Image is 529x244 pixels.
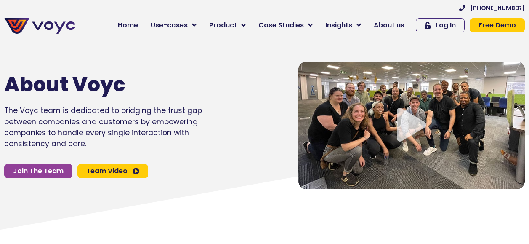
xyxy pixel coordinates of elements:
a: Use-cases [144,17,203,34]
span: Use-cases [151,20,188,30]
a: Join The Team [4,164,72,178]
span: [PHONE_NUMBER] [470,5,525,11]
span: Team Video [86,168,128,174]
span: Join The Team [13,168,64,174]
span: Log In [436,22,456,29]
span: Home [118,20,138,30]
img: voyc-full-logo [4,18,75,34]
span: Case Studies [258,20,304,30]
a: Free Demo [470,18,525,32]
div: Video play button [395,108,428,143]
a: [PHONE_NUMBER] [459,5,525,11]
a: About us [367,17,411,34]
span: Insights [325,20,352,30]
a: Case Studies [252,17,319,34]
p: The Voyc team is dedicated to bridging the trust gap between companies and customers by empowerin... [4,105,235,150]
a: Log In [416,18,465,32]
a: Team Video [77,164,148,178]
span: About us [374,20,404,30]
h1: About Voyc [4,72,210,97]
a: Insights [319,17,367,34]
a: Home [112,17,144,34]
a: Product [203,17,252,34]
span: Free Demo [478,22,516,29]
span: Product [209,20,237,30]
